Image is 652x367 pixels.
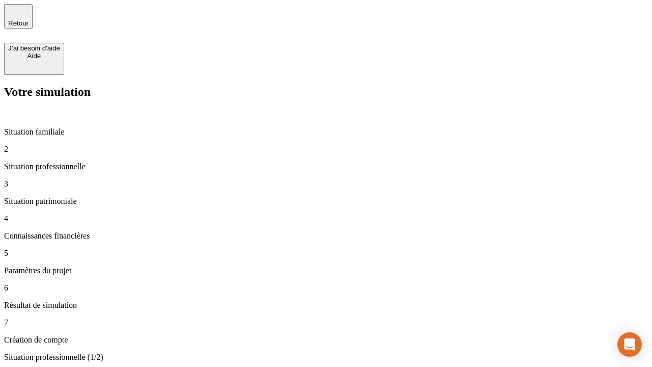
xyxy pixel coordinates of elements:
p: Situation professionnelle (1/2) [4,353,648,362]
h2: Votre simulation [4,85,648,99]
p: 4 [4,214,648,223]
p: 6 [4,283,648,293]
button: J’ai besoin d'aideAide [4,43,64,75]
p: 5 [4,249,648,258]
p: Situation patrimoniale [4,197,648,206]
p: Connaissances financières [4,231,648,241]
div: Aide [8,52,60,60]
p: Situation professionnelle [4,162,648,171]
div: Open Intercom Messenger [617,332,642,357]
div: J’ai besoin d'aide [8,44,60,52]
p: 3 [4,179,648,189]
button: Retour [4,4,33,29]
p: 7 [4,318,648,327]
p: 2 [4,145,648,154]
p: Création de compte [4,335,648,345]
p: Situation familiale [4,127,648,137]
p: Résultat de simulation [4,301,648,310]
span: Retour [8,19,29,27]
p: Paramètres du projet [4,266,648,275]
